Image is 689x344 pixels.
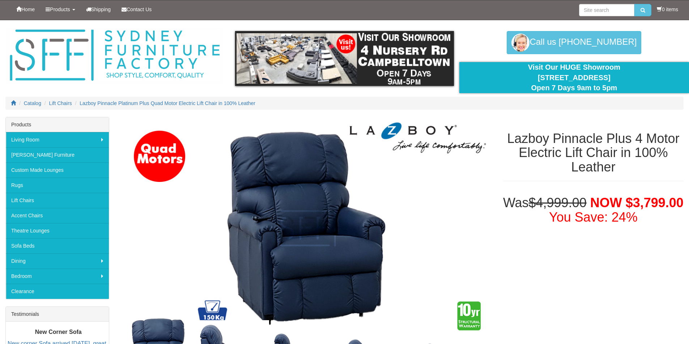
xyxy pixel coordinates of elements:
[49,100,72,106] a: Lift Chairs
[6,238,109,253] a: Sofa Beds
[40,0,80,18] a: Products
[465,62,684,93] div: Visit Our HUGE Showroom [STREET_ADDRESS] Open 7 Days 9am to 5pm
[81,0,116,18] a: Shipping
[590,195,684,210] span: NOW $3,799.00
[6,284,109,299] a: Clearance
[529,195,587,210] del: $4,999.00
[6,27,223,83] img: Sydney Furniture Factory
[579,4,634,16] input: Site search
[6,178,109,193] a: Rugs
[35,329,82,335] b: New Corner Sofa
[6,193,109,208] a: Lift Chairs
[6,162,109,178] a: Custom Made Lounges
[116,0,157,18] a: Contact Us
[11,0,40,18] a: Home
[6,117,109,132] div: Products
[549,210,638,225] font: You Save: 24%
[6,132,109,147] a: Living Room
[50,6,70,12] span: Products
[235,31,454,86] img: showroom.gif
[127,6,152,12] span: Contact Us
[6,269,109,284] a: Bedroom
[6,253,109,269] a: Dining
[24,100,41,106] a: Catalog
[80,100,255,106] a: Lazboy Pinnacle Platinum Plus Quad Motor Electric Lift Chair in 100% Leather
[503,196,684,224] h1: Was
[91,6,111,12] span: Shipping
[6,223,109,238] a: Theatre Lounges
[6,147,109,162] a: [PERSON_NAME] Furniture
[21,6,35,12] span: Home
[6,307,109,322] div: Testimonials
[503,131,684,174] h1: Lazboy Pinnacle Plus 4 Motor Electric Lift Chair in 100% Leather
[6,208,109,223] a: Accent Chairs
[657,6,678,13] li: 0 items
